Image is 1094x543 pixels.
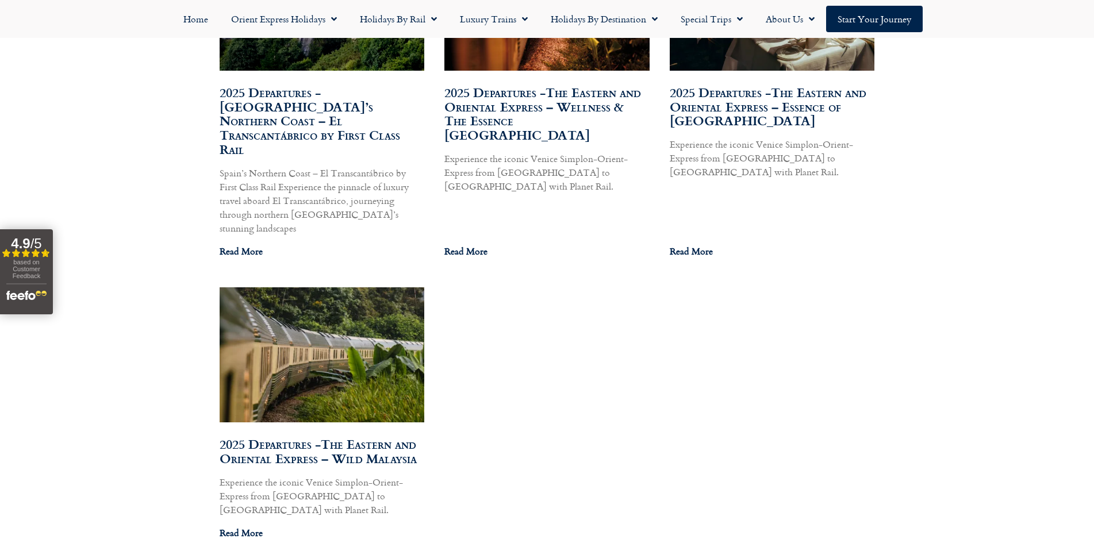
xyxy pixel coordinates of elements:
[448,6,539,32] a: Luxury Trains
[444,83,641,144] a: 2025 Departures -The Eastern and Oriental Express – Wellness & The Essence [GEOGRAPHIC_DATA]
[220,6,348,32] a: Orient Express Holidays
[220,244,263,258] a: Read more about 2025 Departures -Spain’s Northern Coast – El Transcantábrico by First Class Rail
[670,244,713,258] a: Read more about 2025 Departures -The Eastern and Oriental Express – Essence of Malaysia
[444,152,650,193] p: Experience the iconic Venice Simplon-Orient-Express from [GEOGRAPHIC_DATA] to [GEOGRAPHIC_DATA] w...
[172,6,220,32] a: Home
[754,6,826,32] a: About Us
[6,6,1088,32] nav: Menu
[220,434,417,468] a: 2025 Departures -The Eastern and Oriental Express – Wild Malaysia
[348,6,448,32] a: Holidays by Rail
[220,526,263,540] a: Read more about 2025 Departures -The Eastern and Oriental Express – Wild Malaysia
[826,6,923,32] a: Start your Journey
[220,166,425,235] p: Spain’s Northern Coast – El Transcantábrico by First Class Rail Experience the pinnacle of luxury...
[669,6,754,32] a: Special Trips
[444,244,487,258] a: Read more about 2025 Departures -The Eastern and Oriental Express – Wellness & The Essence Malaysia
[539,6,669,32] a: Holidays by Destination
[670,137,875,179] p: Experience the iconic Venice Simplon-Orient-Express from [GEOGRAPHIC_DATA] to [GEOGRAPHIC_DATA] w...
[220,475,425,517] p: Experience the iconic Venice Simplon-Orient-Express from [GEOGRAPHIC_DATA] to [GEOGRAPHIC_DATA] w...
[670,83,866,130] a: 2025 Departures -The Eastern and Oriental Express – Essence of [GEOGRAPHIC_DATA]
[220,83,400,159] a: 2025 Departures -[GEOGRAPHIC_DATA]’s Northern Coast – El Transcantábrico by First Class Rail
